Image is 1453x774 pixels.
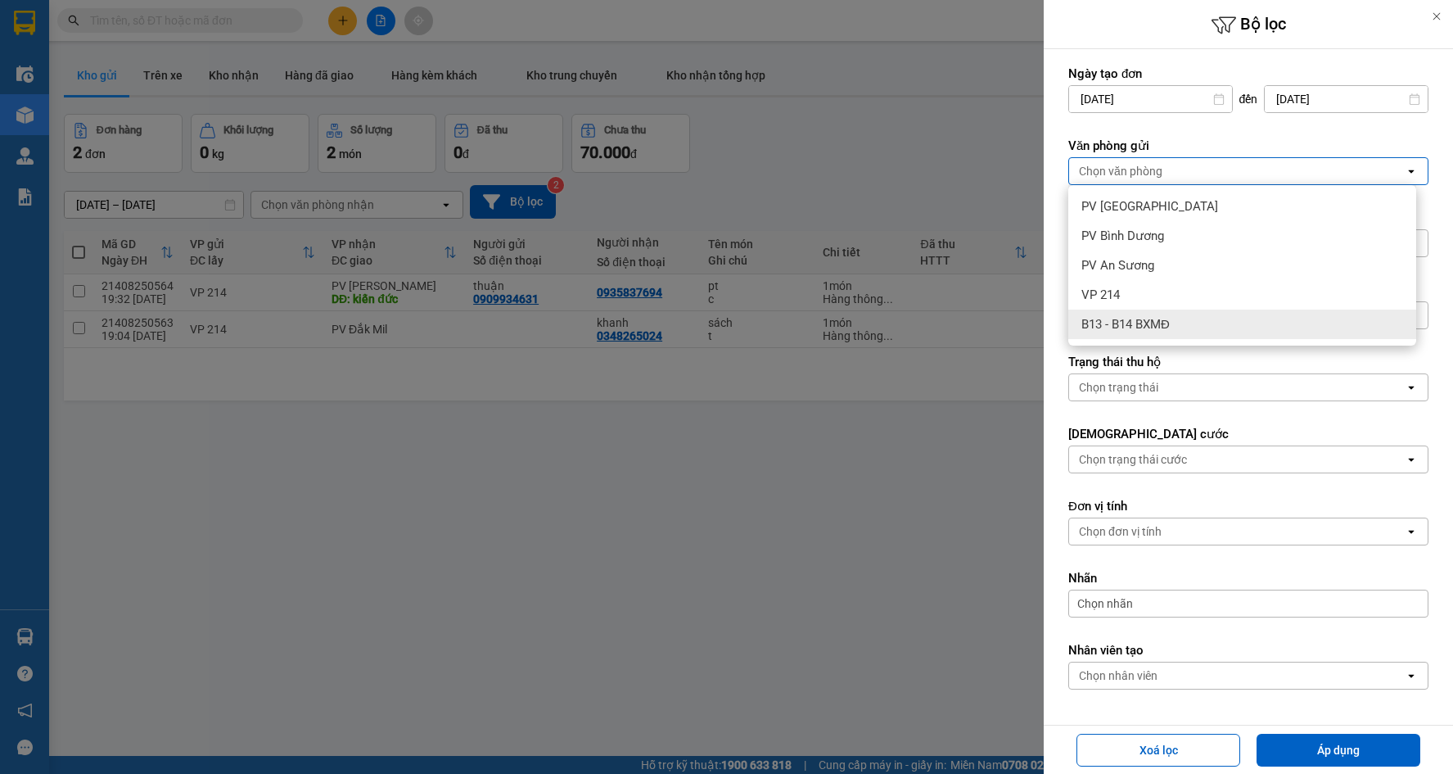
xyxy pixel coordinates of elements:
div: Chọn nhân viên [1079,668,1157,684]
span: B13 - B14 BXMĐ [1081,316,1170,333]
svg: open [1405,453,1418,466]
span: PV Bình Dương [1081,228,1164,244]
svg: open [1405,669,1418,682]
div: Chọn trạng thái [1079,379,1158,396]
label: Đơn vị tính [1068,498,1428,514]
label: [DEMOGRAPHIC_DATA] cước [1068,426,1428,442]
span: Chọn nhãn [1077,595,1133,612]
svg: open [1405,525,1418,538]
label: Văn phòng gửi [1068,138,1428,154]
span: VP 214 [1081,287,1120,303]
h6: Bộ lọc [1044,12,1453,38]
button: Áp dụng [1257,734,1420,767]
input: Select a date. [1069,86,1232,112]
label: Ngày tạo đơn [1068,66,1428,82]
svg: open [1405,381,1418,394]
svg: open [1405,165,1418,178]
span: PV [GEOGRAPHIC_DATA] [1081,198,1218,215]
label: Nhãn [1068,570,1428,586]
span: đến [1239,91,1258,107]
button: Xoá lọc [1076,734,1240,767]
label: Nhân viên tạo [1068,642,1428,659]
span: PV An Sương [1081,257,1154,274]
div: Chọn văn phòng [1079,163,1162,179]
div: Chọn đơn vị tính [1079,523,1162,540]
div: Chọn trạng thái cước [1079,451,1187,468]
ul: Menu [1068,185,1416,346]
input: Select a date. [1265,86,1428,112]
label: Trạng thái thu hộ [1068,354,1428,370]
